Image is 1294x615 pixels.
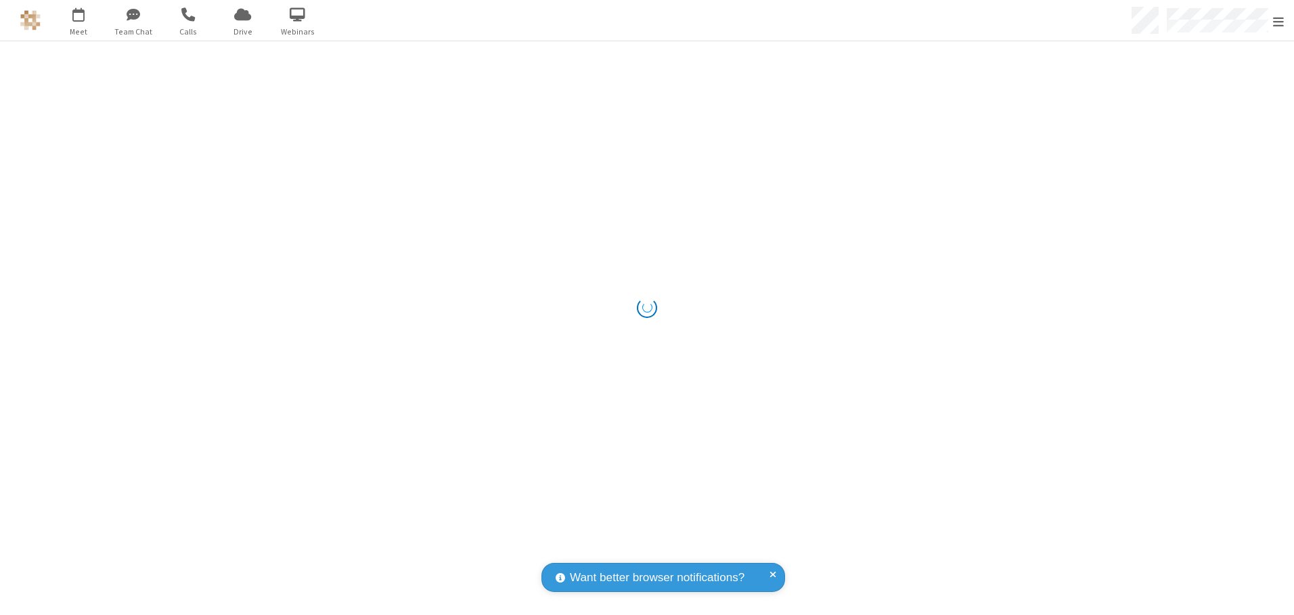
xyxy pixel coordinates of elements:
[570,569,744,587] span: Want better browser notifications?
[20,10,41,30] img: QA Selenium DO NOT DELETE OR CHANGE
[108,26,158,38] span: Team Chat
[162,26,213,38] span: Calls
[272,26,323,38] span: Webinars
[53,26,104,38] span: Meet
[217,26,268,38] span: Drive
